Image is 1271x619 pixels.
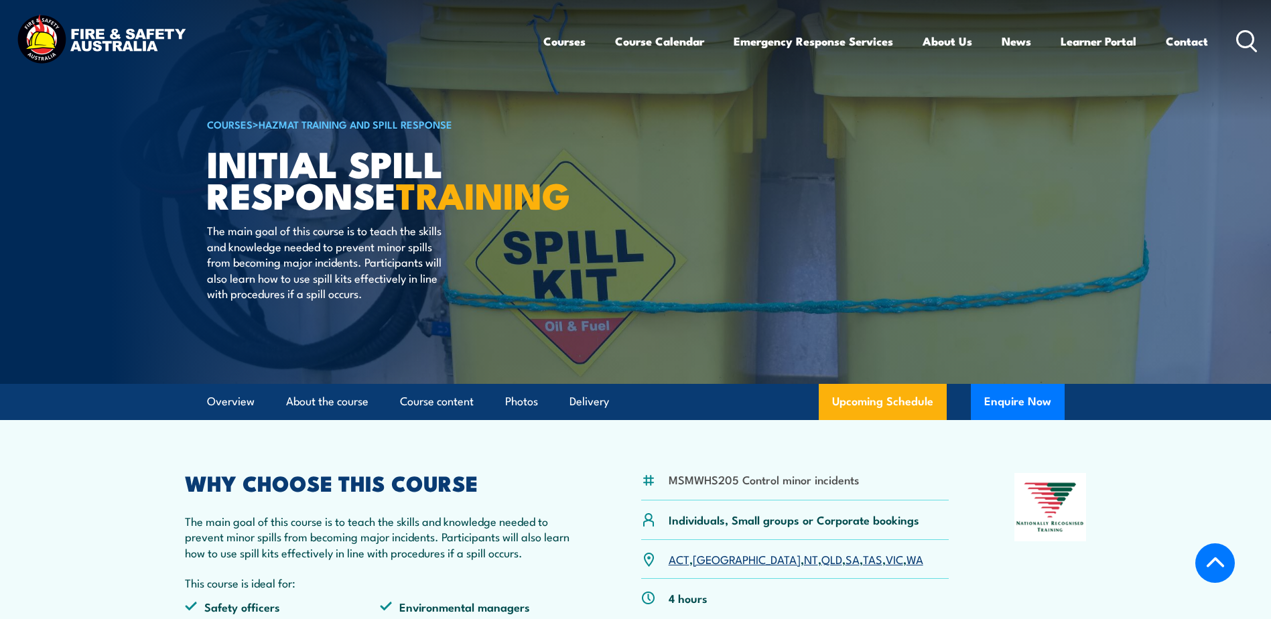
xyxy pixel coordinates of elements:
img: Nationally Recognised Training logo. [1014,473,1087,541]
a: Course Calendar [615,23,704,59]
li: Safety officers [185,599,381,614]
strong: TRAINING [396,166,570,222]
p: 4 hours [669,590,708,606]
a: QLD [821,551,842,567]
a: Learner Portal [1061,23,1136,59]
a: WA [907,551,923,567]
a: Upcoming Schedule [819,384,947,420]
a: Photos [505,384,538,419]
a: Contact [1166,23,1208,59]
p: Individuals, Small groups or Corporate bookings [669,512,919,527]
a: TAS [863,551,882,567]
a: HAZMAT Training and Spill Response [259,117,452,131]
h2: WHY CHOOSE THIS COURSE [185,473,576,492]
a: About Us [923,23,972,59]
a: News [1002,23,1031,59]
li: MSMWHS205 Control minor incidents [669,472,859,487]
a: Delivery [570,384,609,419]
a: ACT [669,551,689,567]
a: Overview [207,384,255,419]
h1: Initial Spill Response [207,147,538,210]
a: COURSES [207,117,253,131]
a: [GEOGRAPHIC_DATA] [693,551,801,567]
h6: > [207,116,538,132]
a: Emergency Response Services [734,23,893,59]
button: Enquire Now [971,384,1065,420]
a: VIC [886,551,903,567]
a: NT [804,551,818,567]
p: , , , , , , , [669,551,923,567]
li: Environmental managers [380,599,576,614]
a: Courses [543,23,586,59]
p: The main goal of this course is to teach the skills and knowledge needed to prevent minor spills ... [185,513,576,560]
a: About the course [286,384,369,419]
a: Course content [400,384,474,419]
p: The main goal of this course is to teach the skills and knowledge needed to prevent minor spills ... [207,222,452,301]
a: SA [846,551,860,567]
p: This course is ideal for: [185,575,576,590]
